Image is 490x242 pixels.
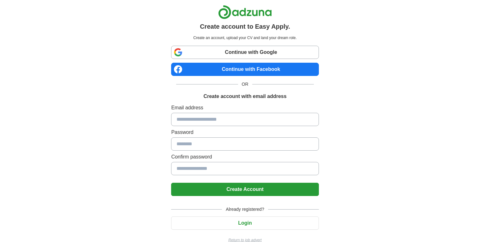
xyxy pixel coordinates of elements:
[203,93,286,100] h1: Create account with email address
[222,206,268,213] span: Already registered?
[218,5,272,19] img: Adzuna logo
[200,22,290,31] h1: Create account to Easy Apply.
[171,129,319,136] label: Password
[171,104,319,112] label: Email address
[171,153,319,161] label: Confirm password
[171,220,319,226] a: Login
[171,183,319,196] button: Create Account
[171,216,319,230] button: Login
[238,81,252,88] span: OR
[171,63,319,76] a: Continue with Facebook
[171,46,319,59] a: Continue with Google
[172,35,317,41] p: Create an account, upload your CV and land your dream role.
